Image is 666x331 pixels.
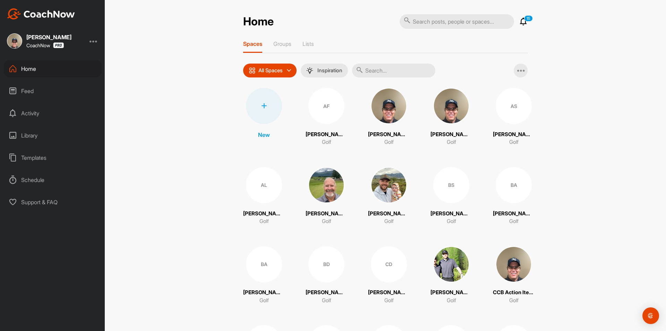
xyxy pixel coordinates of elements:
[243,246,285,305] a: BA[PERSON_NAME]Golf
[26,34,71,40] div: [PERSON_NAME]
[368,246,410,305] a: CD[PERSON_NAME]Golf
[4,149,102,166] div: Templates
[496,246,532,282] img: square_df18f7c94d890d77d2112fb6bf60b978.jpg
[430,88,472,146] a: [PERSON_NAME] - TestGolf
[524,15,533,22] p: 15
[259,217,269,225] p: Golf
[447,297,456,305] p: Golf
[447,217,456,225] p: Golf
[430,246,472,305] a: [PERSON_NAME]Golf
[368,88,410,146] a: [PERSON_NAME]Golf
[430,210,472,218] p: [PERSON_NAME]
[4,60,102,77] div: Home
[306,246,347,305] a: BD[PERSON_NAME]Golf
[273,40,291,47] p: Groups
[317,68,342,73] p: Inspiration
[249,67,256,74] img: icon
[322,217,331,225] p: Golf
[368,167,410,225] a: [PERSON_NAME]Golf
[4,193,102,211] div: Support & FAQ
[258,68,283,73] p: All Spaces
[509,297,519,305] p: Golf
[433,167,469,203] div: BS
[306,289,347,297] p: [PERSON_NAME]
[246,246,282,282] div: BA
[26,42,64,48] div: CoachNow
[4,82,102,100] div: Feed
[243,15,274,28] h2: Home
[368,131,410,139] p: [PERSON_NAME]
[302,40,314,47] p: Lists
[509,217,519,225] p: Golf
[371,246,407,282] div: CD
[509,138,519,146] p: Golf
[384,297,394,305] p: Golf
[493,131,535,139] p: [PERSON_NAME]
[371,88,407,124] img: square_df18f7c94d890d77d2112fb6bf60b978.jpg
[53,42,64,48] img: CoachNow Pro
[4,171,102,189] div: Schedule
[246,167,282,203] div: AL
[493,167,535,225] a: BA[PERSON_NAME]Golf
[243,289,285,297] p: [PERSON_NAME]
[384,138,394,146] p: Golf
[493,246,535,305] a: CCB Action ItemsGolf
[7,8,75,19] img: CoachNow
[322,297,331,305] p: Golf
[642,307,659,324] div: Open Intercom Messenger
[493,88,535,146] a: AS[PERSON_NAME]Golf
[243,210,285,218] p: [PERSON_NAME]
[493,289,535,297] p: CCB Action Items
[430,289,472,297] p: [PERSON_NAME]
[496,167,532,203] div: BA
[384,217,394,225] p: Golf
[243,40,262,47] p: Spaces
[352,64,435,77] input: Search...
[493,210,535,218] p: [PERSON_NAME]
[306,210,347,218] p: [PERSON_NAME]
[400,14,514,29] input: Search posts, people or spaces...
[306,167,347,225] a: [PERSON_NAME]Golf
[496,88,532,124] div: AS
[368,289,410,297] p: [PERSON_NAME]
[430,167,472,225] a: BS[PERSON_NAME]Golf
[7,33,22,49] img: square_df18f7c94d890d77d2112fb6bf60b978.jpg
[447,138,456,146] p: Golf
[258,131,270,139] p: New
[368,210,410,218] p: [PERSON_NAME]
[433,88,469,124] img: square_df18f7c94d890d77d2112fb6bf60b978.jpg
[433,246,469,282] img: square_fe5ac6a557fd3a725dde65aab7103df1.jpg
[243,167,285,225] a: AL[PERSON_NAME]Golf
[308,246,344,282] div: BD
[371,167,407,203] img: square_9e97b9874b4e9d37d0c10597f98fdf82.jpg
[308,167,344,203] img: square_afe31522ccb18bf17ba03ece61409cba.jpg
[322,138,331,146] p: Golf
[259,297,269,305] p: Golf
[306,131,347,139] p: [PERSON_NAME]
[430,131,472,139] p: [PERSON_NAME] - Test
[306,67,313,74] img: menuIcon
[4,127,102,144] div: Library
[308,88,344,124] div: AF
[306,88,347,146] a: AF[PERSON_NAME]Golf
[4,105,102,122] div: Activity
